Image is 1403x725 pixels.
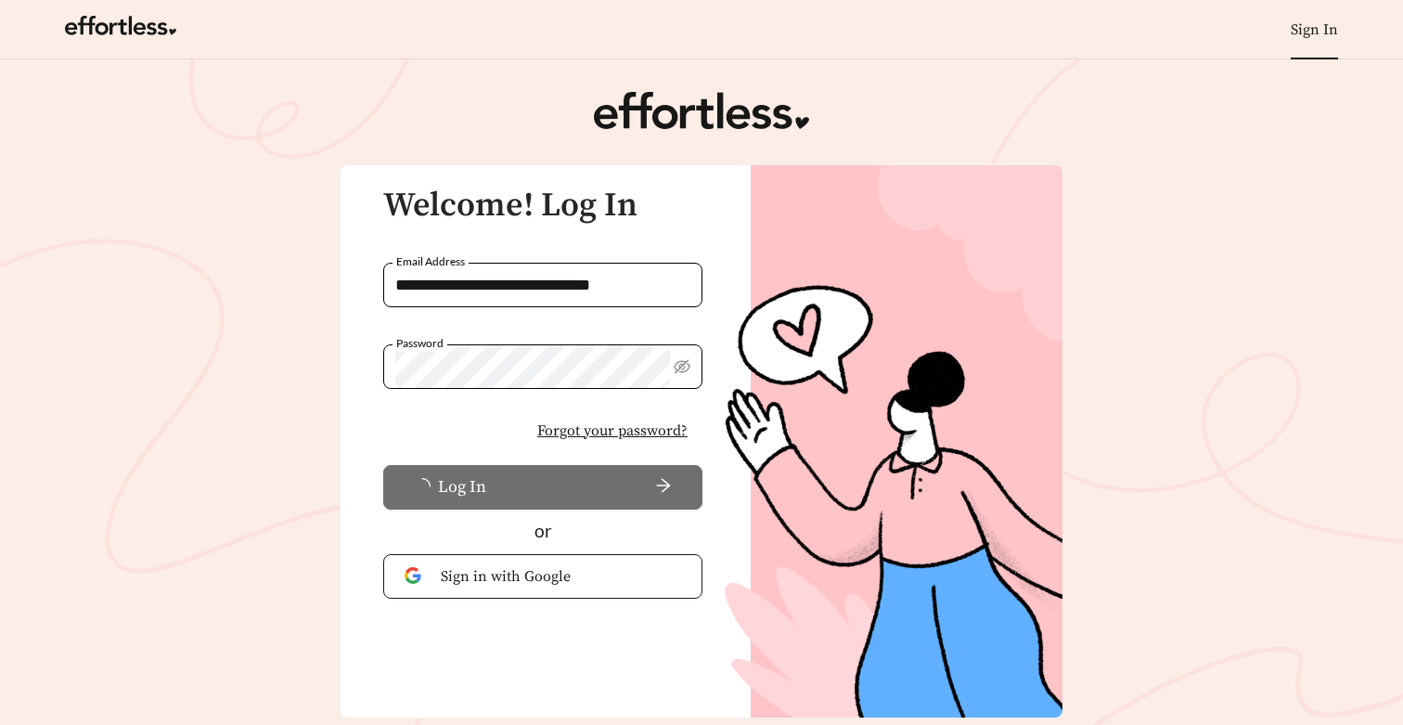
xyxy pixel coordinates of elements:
[438,474,486,499] span: Log In
[405,567,426,585] img: Google Authentication
[537,420,688,442] span: Forgot your password?
[674,358,690,375] span: eye-invisible
[414,478,438,495] span: loading
[494,477,672,498] span: arrow-right
[383,554,702,599] button: Sign in with Google
[1291,20,1338,39] a: Sign In
[522,411,702,450] button: Forgot your password?
[383,518,702,545] div: or
[383,465,702,510] button: Log Inarrow-right
[441,565,681,588] span: Sign in with Google
[383,188,702,225] h3: Welcome! Log In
